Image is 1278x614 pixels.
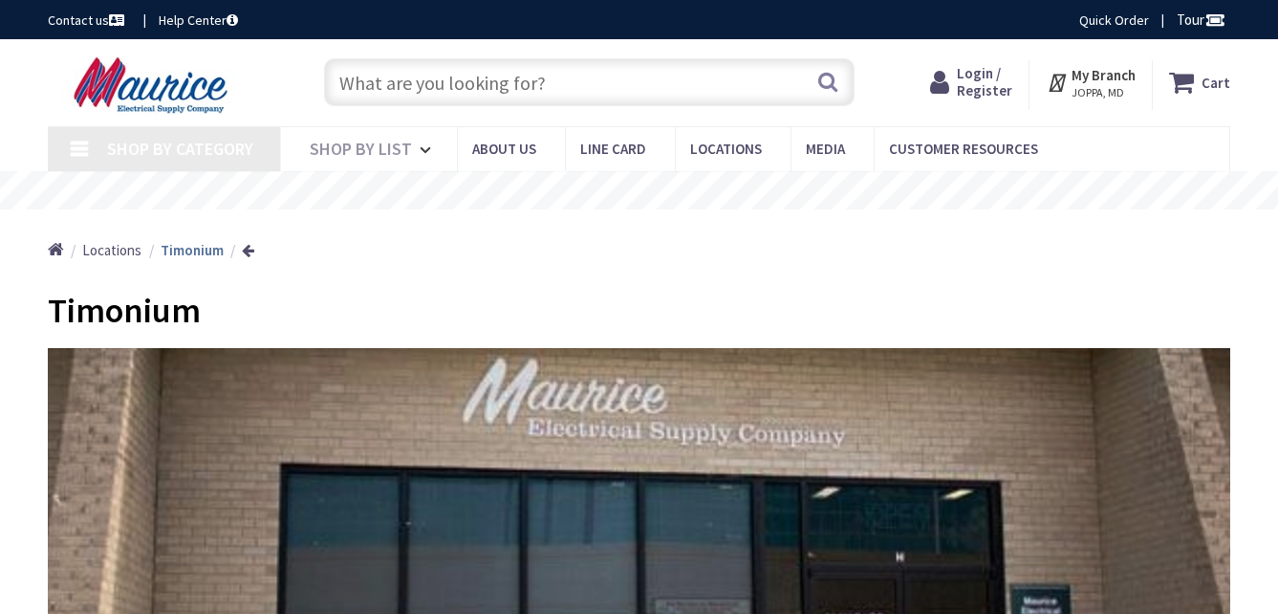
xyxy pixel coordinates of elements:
span: About us [472,140,536,158]
span: JOPPA, MD [1072,85,1136,100]
span: Locations [82,241,141,259]
a: Locations [82,240,141,260]
span: Line Card [580,140,646,158]
span: Timonium [48,289,201,332]
span: Media [806,140,845,158]
a: Help Center [159,11,238,30]
img: Maurice Electrical Supply Company [48,55,259,115]
strong: Cart [1202,65,1230,99]
a: Quick Order [1079,11,1149,30]
span: Login / Register [957,64,1012,99]
rs-layer: Free Same Day Pickup at 15 Locations [466,181,815,202]
span: Shop By Category [107,138,253,160]
strong: My Branch [1072,66,1136,84]
a: Cart [1169,65,1230,99]
span: Shop By List [310,138,412,160]
input: What are you looking for? [324,58,855,106]
a: Login / Register [930,65,1012,99]
span: Tour [1177,11,1225,29]
span: Customer Resources [889,140,1038,158]
div: My Branch JOPPA, MD [1047,65,1136,99]
span: Locations [690,140,762,158]
a: Contact us [48,11,128,30]
strong: Timonium [161,241,224,259]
